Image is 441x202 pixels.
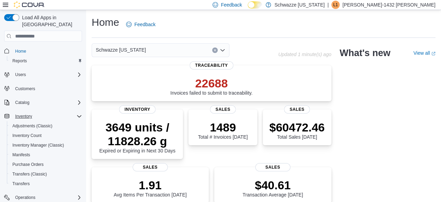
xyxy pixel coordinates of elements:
span: Inventory [15,114,32,119]
div: Transaction Average [DATE] [243,178,303,198]
a: Feedback [123,18,158,31]
span: Purchase Orders [12,162,44,167]
span: Users [15,72,26,77]
button: Reports [7,56,85,66]
span: Reports [12,58,27,64]
button: Manifests [7,150,85,160]
a: Manifests [10,151,33,159]
span: Users [12,71,82,79]
span: Transfers [12,181,30,187]
button: Inventory Count [7,131,85,140]
a: Inventory Count [10,131,44,140]
a: Adjustments (Classic) [10,122,55,130]
span: Reports [10,57,82,65]
span: Customers [15,86,35,92]
button: Adjustments (Classic) [7,121,85,131]
span: Sales [133,163,168,171]
a: Transfers [10,180,32,188]
span: Load All Apps in [GEOGRAPHIC_DATA] [19,14,82,28]
span: Adjustments (Classic) [12,123,52,129]
span: Adjustments (Classic) [10,122,82,130]
span: Schwazze [US_STATE] [96,46,146,54]
button: Customers [1,84,85,94]
span: L1 [333,1,338,9]
a: Home [12,47,29,55]
input: Dark Mode [248,1,262,9]
span: Inventory Manager (Classic) [12,142,64,148]
span: Catalog [12,98,82,107]
span: Inventory Count [10,131,82,140]
span: Transfers (Classic) [10,170,82,178]
div: Avg Items Per Transaction [DATE] [114,178,187,198]
div: Total # Invoices [DATE] [198,120,248,140]
div: Total Sales [DATE] [269,120,325,140]
h1: Home [92,15,119,29]
p: 3649 units / 11828.26 g [97,120,177,148]
p: 1489 [198,120,248,134]
p: $40.61 [243,178,303,192]
div: Expired or Expiring in Next 30 Days [97,120,177,153]
p: $60472.46 [269,120,325,134]
span: Manifests [10,151,82,159]
a: Customers [12,85,38,93]
p: Updated 1 minute(s) ago [278,52,331,57]
span: Operations [15,195,35,200]
span: Transfers [10,180,82,188]
p: 1.91 [114,178,187,192]
span: Operations [12,193,82,202]
span: Feedback [221,1,242,8]
span: Purchase Orders [10,160,82,169]
span: Customers [12,84,82,93]
span: Manifests [12,152,30,158]
button: Purchase Orders [7,160,85,169]
a: Transfers (Classic) [10,170,50,178]
span: Sales [210,105,236,114]
span: Inventory Manager (Classic) [10,141,82,149]
button: Clear input [212,47,218,53]
span: Sales [284,105,310,114]
a: Reports [10,57,30,65]
svg: External link [431,52,435,56]
button: Inventory [12,112,35,120]
button: Inventory [1,111,85,121]
button: Catalog [1,98,85,107]
span: Traceability [189,61,233,70]
button: Transfers (Classic) [7,169,85,179]
button: Operations [12,193,38,202]
h2: What's new [340,47,390,59]
a: View allExternal link [413,50,435,56]
button: Transfers [7,179,85,189]
button: Catalog [12,98,32,107]
button: Users [12,71,29,79]
span: Sales [255,163,290,171]
button: Open list of options [220,47,225,53]
p: 22688 [171,76,253,90]
p: Schwazze [US_STATE] [275,1,325,9]
a: Inventory Manager (Classic) [10,141,67,149]
a: Purchase Orders [10,160,47,169]
span: Home [12,46,82,55]
span: Inventory [12,112,82,120]
img: Cova [14,1,45,8]
button: Inventory Manager (Classic) [7,140,85,150]
span: Inventory Count [12,133,42,138]
div: Lacy-1432 Manning [331,1,340,9]
button: Users [1,70,85,79]
div: Invoices failed to submit to traceability. [171,76,253,96]
p: [PERSON_NAME]-1432 [PERSON_NAME] [342,1,435,9]
p: | [327,1,329,9]
span: Transfers (Classic) [12,171,47,177]
span: Inventory [119,105,156,114]
span: Catalog [15,100,29,105]
button: Home [1,46,85,56]
span: Home [15,49,26,54]
span: Feedback [134,21,155,28]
